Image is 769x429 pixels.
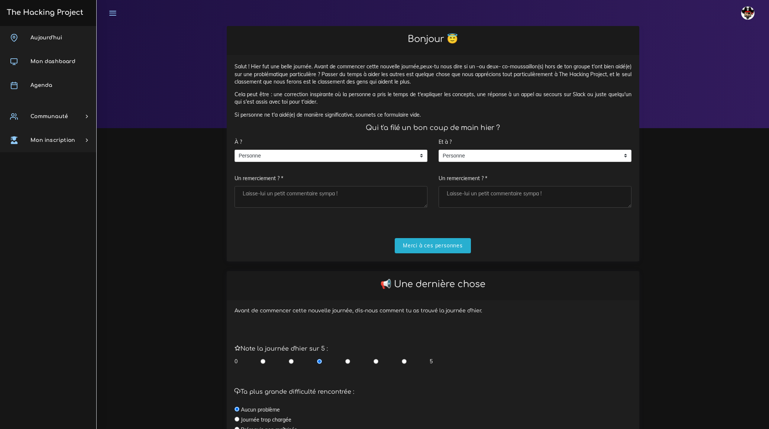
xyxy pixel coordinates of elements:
[235,91,631,106] p: Cela peut être : une correction inspirante où la personne a pris le temps de t'expliquer les conc...
[30,114,68,119] span: Communauté
[30,82,52,88] span: Agenda
[439,171,487,186] label: Un remerciement ? *
[235,171,283,186] label: Un remerciement ? *
[235,345,631,352] h5: Note la journée d'hier sur 5 :
[235,150,416,162] span: Personne
[30,35,62,40] span: Aujourd'hui
[741,6,755,20] img: avatar
[439,150,620,162] span: Personne
[235,358,433,365] div: 0 5
[235,63,631,85] p: Salut ! Hier fut une belle journée. Avant de commencer cette nouvelle journée,peux-tu nous dire s...
[30,59,75,64] span: Mon dashboard
[4,9,83,17] h3: The Hacking Project
[241,416,291,423] label: Journée trop chargée
[241,406,280,413] label: Aucun problème
[235,279,631,290] h2: 📢 Une dernière chose
[235,134,242,150] label: À ?
[30,137,75,143] span: Mon inscription
[235,308,631,314] h6: Avant de commencer cette nouvelle journée, dis-nous comment tu as trouvé la journée d'hier.
[235,111,631,118] p: Si personne ne t'a aidé(e) de manière significative, soumets ce formulaire vide.
[235,124,631,132] h4: Qui t'a filé un bon coup de main hier ?
[235,389,631,396] h5: Ta plus grande difficulté rencontrée :
[235,34,631,45] h2: Bonjour 😇
[395,238,471,253] input: Merci à ces personnes
[439,134,452,150] label: Et à ?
